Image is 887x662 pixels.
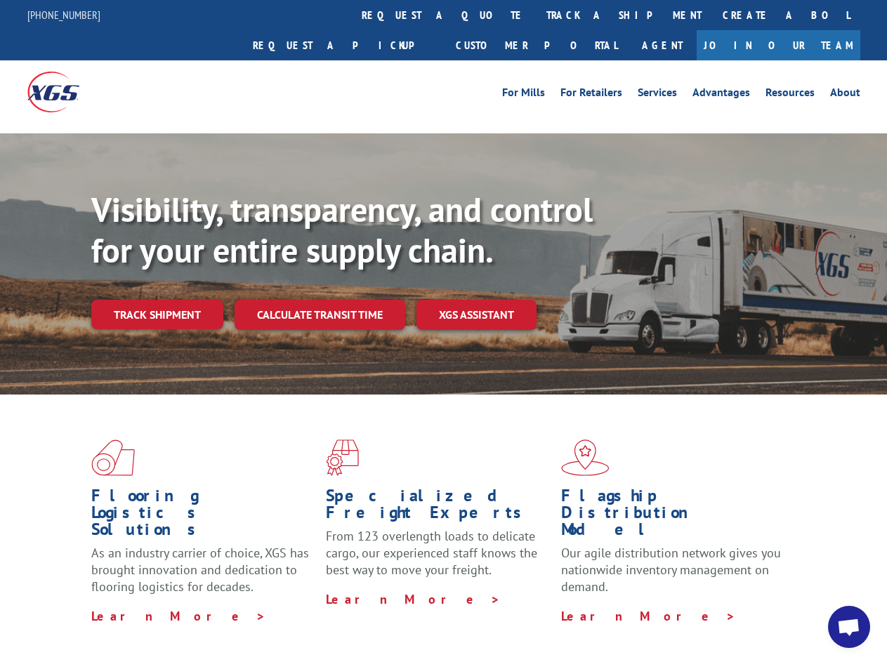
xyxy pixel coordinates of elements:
span: Our agile distribution network gives you nationwide inventory management on demand. [561,545,781,595]
a: Join Our Team [697,30,860,60]
a: Customer Portal [445,30,628,60]
span: As an industry carrier of choice, XGS has brought innovation and dedication to flooring logistics... [91,545,309,595]
a: Calculate transit time [235,300,405,330]
a: About [830,87,860,102]
img: xgs-icon-total-supply-chain-intelligence-red [91,439,135,476]
a: XGS ASSISTANT [416,300,537,330]
a: For Retailers [560,87,622,102]
a: Request a pickup [242,30,445,60]
a: Advantages [692,87,750,102]
a: Resources [766,87,815,102]
img: xgs-icon-flagship-distribution-model-red [561,439,610,476]
a: Learn More > [326,591,501,607]
b: Visibility, transparency, and control for your entire supply chain. [91,187,593,272]
a: Track shipment [91,300,223,329]
h1: Specialized Freight Experts [326,487,550,528]
a: [PHONE_NUMBER] [27,8,100,22]
a: Open chat [828,606,870,648]
a: For Mills [502,87,545,102]
p: From 123 overlength loads to delicate cargo, our experienced staff knows the best way to move you... [326,528,550,590]
a: Learn More > [91,608,266,624]
a: Services [638,87,677,102]
a: Learn More > [561,608,736,624]
img: xgs-icon-focused-on-flooring-red [326,439,359,476]
h1: Flagship Distribution Model [561,487,785,545]
a: Agent [628,30,697,60]
h1: Flooring Logistics Solutions [91,487,315,545]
